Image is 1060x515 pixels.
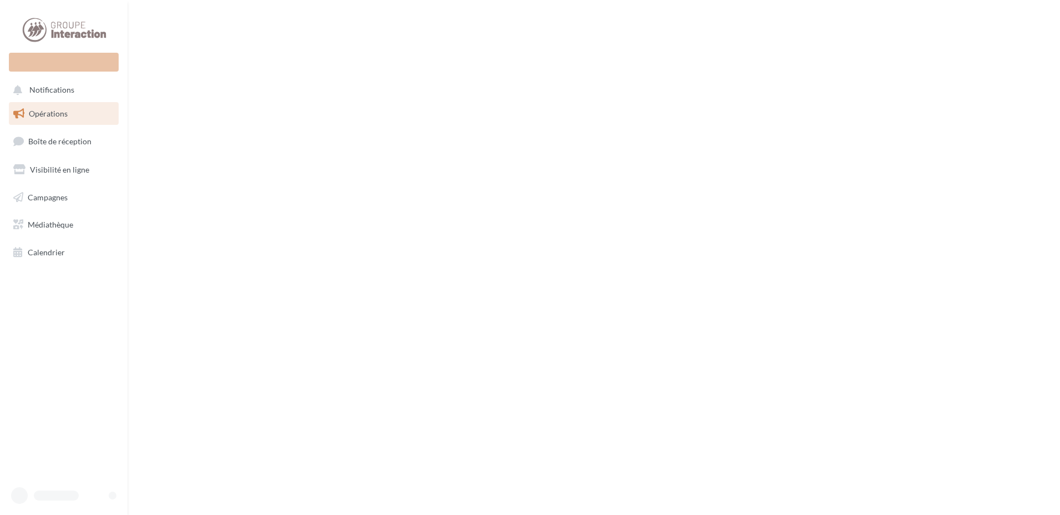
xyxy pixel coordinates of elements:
[28,220,73,229] span: Médiathèque
[7,186,121,209] a: Campagnes
[7,102,121,125] a: Opérations
[30,165,89,174] span: Visibilité en ligne
[7,129,121,153] a: Boîte de réception
[29,85,74,95] span: Notifications
[28,248,65,257] span: Calendrier
[7,213,121,236] a: Médiathèque
[7,158,121,181] a: Visibilité en ligne
[28,137,91,146] span: Boîte de réception
[9,53,119,72] div: Nouvelle campagne
[28,192,68,201] span: Campagnes
[7,241,121,264] a: Calendrier
[29,109,68,118] span: Opérations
